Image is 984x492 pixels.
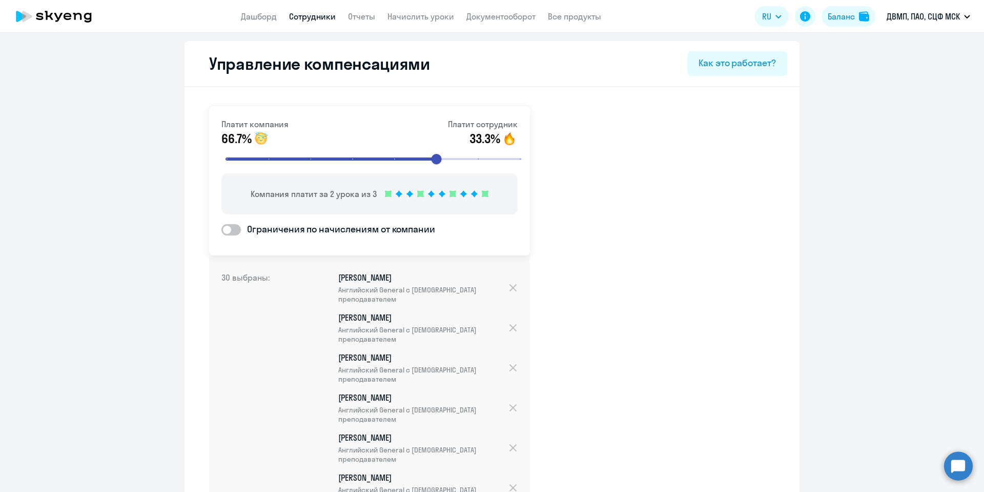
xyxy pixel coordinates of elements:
button: Балансbalance [822,6,875,27]
p: Компания платит за 2 урока из 3 [251,188,377,200]
button: Как это работает? [687,51,787,76]
p: [PERSON_NAME] [338,392,508,424]
p: ДВМП, ПАО, СЦФ МСК [887,10,960,23]
p: [PERSON_NAME] [338,432,508,464]
h2: Управление компенсациями [197,53,430,74]
p: Платит сотрудник [448,118,518,130]
a: Начислить уроки [387,11,454,22]
span: 66.7% [221,130,252,147]
a: Документооборот [466,11,536,22]
span: Английский General с [DEMOGRAPHIC_DATA] преподавателем [338,405,508,424]
p: [PERSON_NAME] [338,272,508,304]
span: Ограничения по начислениям от компании [241,223,435,236]
span: Английский General с [DEMOGRAPHIC_DATA] преподавателем [338,285,508,304]
span: Английский General с [DEMOGRAPHIC_DATA] преподавателем [338,365,508,384]
button: ДВМП, ПАО, СЦФ МСК [881,4,975,29]
span: RU [762,10,771,23]
span: Английский General с [DEMOGRAPHIC_DATA] преподавателем [338,325,508,344]
a: Дашборд [241,11,277,22]
img: smile [253,130,269,147]
span: 33.3% [469,130,500,147]
a: Сотрудники [289,11,336,22]
img: smile [501,130,518,147]
img: balance [859,11,869,22]
p: [PERSON_NAME] [338,312,508,344]
p: [PERSON_NAME] [338,352,508,384]
a: Отчеты [348,11,375,22]
span: Английский General с [DEMOGRAPHIC_DATA] преподавателем [338,445,508,464]
div: Как это работает? [699,56,776,70]
div: Баланс [828,10,855,23]
button: RU [755,6,789,27]
p: Платит компания [221,118,289,130]
a: Все продукты [548,11,601,22]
